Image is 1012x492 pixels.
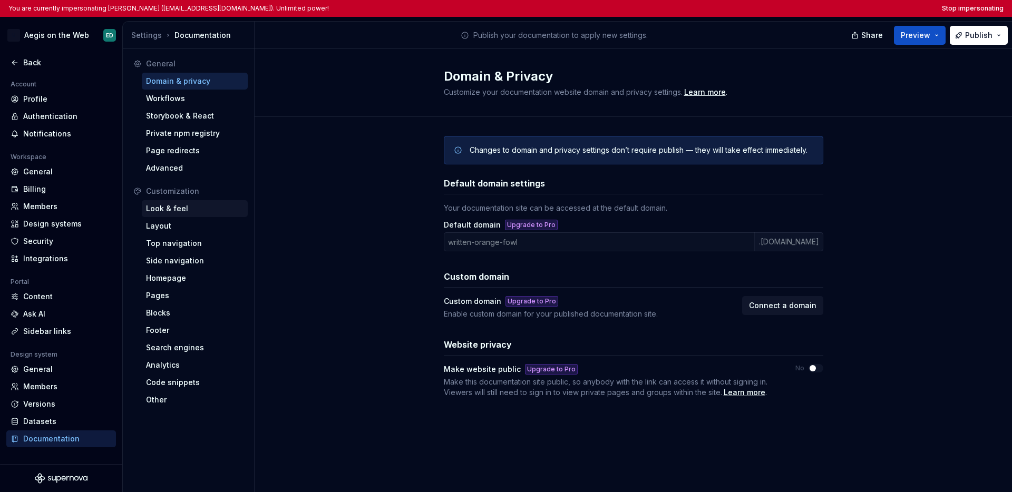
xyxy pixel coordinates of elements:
a: Profile [6,91,116,107]
div: Look & feel [146,203,244,214]
button: UAegis on the WebED [2,24,120,47]
span: Customize your documentation website domain and privacy settings. [444,87,683,96]
a: General [6,361,116,378]
a: Authentication [6,108,116,125]
div: General [146,58,244,69]
button: Share [846,26,890,45]
button: Stop impersonating [942,4,1004,13]
button: Publish [950,26,1008,45]
div: Members [23,381,112,392]
a: Content [6,288,116,305]
div: Your documentation site can be accessed at the default domain. [444,203,823,213]
svg: Supernova Logo [35,473,87,484]
div: Blocks [146,308,244,318]
a: Datasets [6,413,116,430]
div: Workspace [6,151,51,163]
p: You are currently impersonating [PERSON_NAME] ([EMAIL_ADDRESS][DOMAIN_NAME]). Unlimited power! [8,4,329,13]
div: Integrations [23,253,112,264]
a: Code snippets [142,374,248,391]
div: U [7,29,20,42]
label: Default domain [444,220,501,230]
a: Members [6,378,116,395]
div: Portal [6,275,33,288]
div: Other [146,395,244,405]
p: Publish your documentation to apply new settings. [473,30,648,41]
a: Advanced [142,160,248,176]
a: Storybook & React [142,107,248,124]
div: Design systems [23,219,112,229]
a: Back [6,54,116,71]
span: . [444,377,776,398]
span: Share [861,30,883,41]
a: General [6,163,116,180]
div: Customization [146,186,244,196]
div: Advanced [146,163,244,173]
h2: Domain & Privacy [444,68,811,85]
a: Learn more [684,87,726,97]
div: Search engines [146,342,244,353]
h3: Default domain settings [444,177,545,190]
a: Workflows [142,90,248,107]
div: Footer [146,325,244,336]
a: Look & feel [142,200,248,217]
a: Documentation [6,430,116,447]
div: Back [23,57,112,68]
div: Account [6,78,41,91]
div: Documentation [23,434,112,444]
div: Custom domain [444,296,501,307]
a: Layout [142,218,248,234]
a: Domain & privacy [142,73,248,90]
div: Upgrade to Pro [525,364,578,375]
div: Notifications [23,129,112,139]
a: Other [142,391,248,408]
button: Preview [894,26,946,45]
div: General [23,166,112,177]
span: Connect a domain [749,300,816,311]
a: Ask AI [6,306,116,322]
div: Authentication [23,111,112,122]
a: Homepage [142,270,248,287]
div: Domain & privacy [146,76,244,86]
label: No [795,364,804,372]
a: Search engines [142,339,248,356]
a: Members [6,198,116,215]
div: Ask AI [23,309,112,319]
div: Page redirects [146,145,244,156]
div: Private npm registry [146,128,244,139]
div: Top navigation [146,238,244,249]
a: Page redirects [142,142,248,159]
a: Design systems [6,215,116,232]
a: Footer [142,322,248,339]
button: Upgrade to Pro [505,296,558,307]
div: Analytics [146,360,244,370]
button: Upgrade to Pro [505,220,558,230]
div: Workflows [146,93,244,104]
button: Settings [131,30,162,41]
div: Versions [23,399,112,409]
div: Homepage [146,273,244,283]
span: Make this documentation site public, so anybody with the link can access it without signing in. V... [444,377,767,397]
a: Integrations [6,250,116,267]
a: Analytics [142,357,248,373]
div: General [23,364,112,375]
div: Pages [146,290,244,301]
div: Enable custom domain for your published documentation site. [444,309,736,319]
div: Documentation [131,30,250,41]
a: Top navigation [142,235,248,252]
div: Design system [6,348,62,361]
h3: Website privacy [444,338,512,351]
div: Changes to domain and privacy settings don’t require publish — they will take effect immediately. [470,145,807,155]
span: . [683,88,727,96]
a: Billing [6,181,116,198]
a: Learn more [724,387,765,398]
h3: Custom domain [444,270,509,283]
a: Pages [142,287,248,304]
div: Billing [23,184,112,194]
a: Sidebar links [6,323,116,340]
a: Side navigation [142,252,248,269]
